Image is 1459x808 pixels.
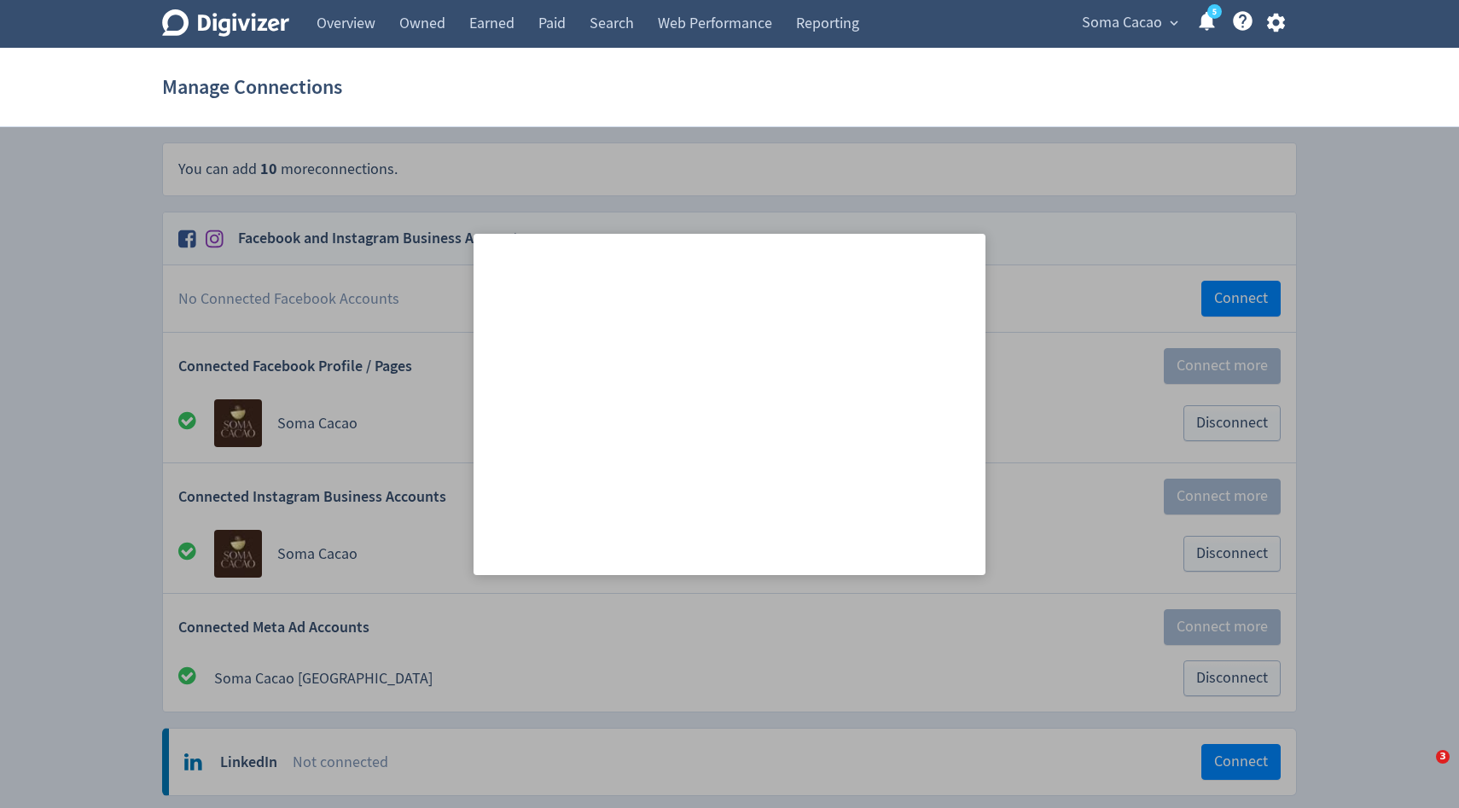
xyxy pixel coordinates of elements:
button: Soma Cacao [1076,9,1183,37]
span: 3 [1436,750,1450,764]
h1: Manage Connections [162,60,342,114]
text: 5 [1212,6,1217,18]
span: expand_more [1166,15,1182,31]
a: 5 [1207,4,1222,19]
iframe: Intercom live chat [1401,750,1442,791]
span: Soma Cacao [1082,9,1162,37]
